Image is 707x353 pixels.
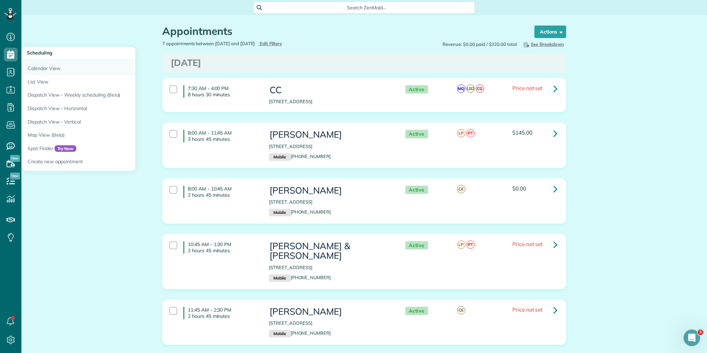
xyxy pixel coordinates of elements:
span: Price not set [512,306,543,313]
span: Price not set [512,85,543,91]
span: LP [457,129,465,137]
h3: [PERSON_NAME] [269,307,391,317]
a: Create new appointment [21,155,194,171]
h3: [PERSON_NAME] & [PERSON_NAME] [269,241,391,261]
span: LP [457,241,465,249]
span: Scheduling [27,50,52,56]
span: MQ [457,85,465,93]
button: See Breakdown [520,40,566,48]
h3: [DATE] [171,58,558,68]
small: Mobile [269,153,290,161]
span: CE [457,306,465,314]
span: $0.00 [512,185,526,192]
h3: [PERSON_NAME] [269,130,391,140]
span: Active [405,186,428,194]
span: Active [405,307,428,315]
p: 2 hours 45 minutes [188,247,259,254]
span: Try Now [55,145,77,152]
span: PT [466,129,475,137]
span: New [10,155,20,162]
iframe: Intercom live chat [684,330,700,346]
p: 3 hours 45 minutes [188,136,259,142]
a: Mobile[PHONE_NUMBER] [269,209,331,215]
span: Revenue: $0.00 paid / $320.00 total [443,41,517,48]
h3: CC [269,85,391,95]
div: 7 appointments between [DATE] and [DATE] [157,40,364,47]
small: Mobile [269,274,290,282]
p: [STREET_ADDRESS] [269,320,391,326]
small: Mobile [269,330,290,337]
a: Calendar View [21,59,194,75]
a: Mobile[PHONE_NUMBER] [269,275,331,280]
span: Active [405,130,428,138]
p: [STREET_ADDRESS] [269,264,391,271]
h4: 8:00 AM - 11:45 AM [183,130,259,142]
h4: 11:45 AM - 2:30 PM [183,307,259,319]
p: [STREET_ADDRESS] [269,199,391,205]
span: CG [476,85,484,93]
span: Edit Filters [260,41,282,46]
p: [STREET_ADDRESS] [269,143,391,150]
span: Active [405,85,428,94]
small: Mobile [269,209,290,216]
h3: [PERSON_NAME] [269,186,391,196]
p: 2 hours 45 minutes [188,192,259,198]
h1: Appointments [162,26,521,37]
span: LB2 [466,85,475,93]
h4: 8:00 AM - 10:45 AM [183,186,259,198]
a: Spot FinderTry Now [21,142,194,155]
span: $145.00 [512,129,532,136]
p: 2 hours 45 minutes [188,313,259,319]
span: Active [405,241,428,250]
p: [STREET_ADDRESS] [269,98,391,105]
p: 8 hours 30 minutes [188,91,259,98]
span: 3 [698,330,703,335]
span: CE [457,185,465,193]
a: Edit Filters [258,41,282,46]
a: Map View (Beta) [21,128,194,142]
h4: 10:45 AM - 1:30 PM [183,241,259,254]
span: See Breakdown [522,41,564,47]
a: Dispatch View - Horizontal [21,102,194,115]
h4: 7:30 AM - 4:00 PM [183,85,259,98]
span: New [10,173,20,179]
a: Mobile[PHONE_NUMBER] [269,154,331,159]
button: Actions [534,26,566,38]
span: Price not set [512,241,543,247]
a: Dispatch View - Vertical [21,115,194,129]
a: Dispatch View - Weekly scheduling (Beta) [21,88,194,102]
a: Mobile[PHONE_NUMBER] [269,330,331,336]
span: PT [466,241,475,249]
a: List View [21,75,194,89]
